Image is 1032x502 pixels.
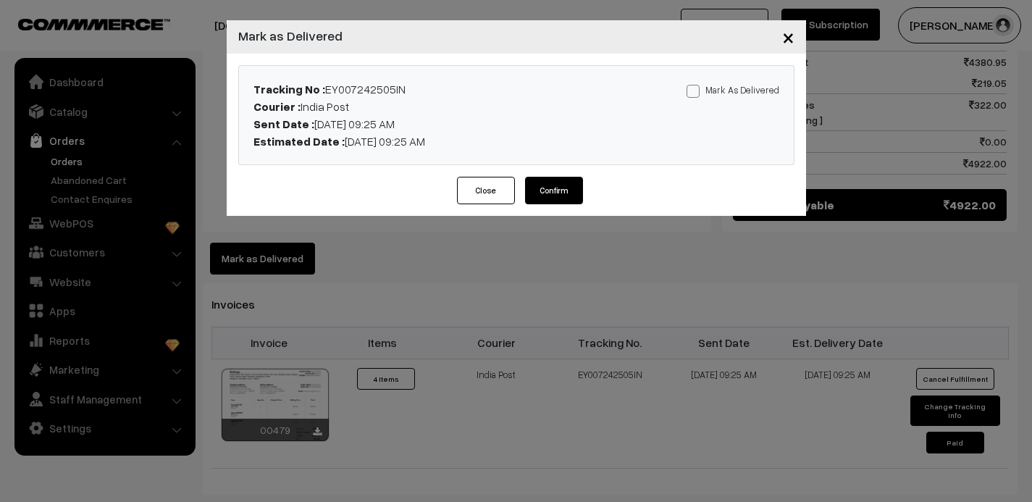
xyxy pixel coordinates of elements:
[243,80,608,150] div: EY007242505IN India Post [DATE] 09:25 AM [DATE] 09:25 AM
[687,82,779,98] label: Mark As Delivered
[253,134,345,148] b: Estimated Date :
[771,14,806,59] button: Close
[253,82,325,96] b: Tracking No :
[253,99,301,114] b: Courier :
[782,23,794,50] span: ×
[253,117,314,131] b: Sent Date :
[238,26,343,46] h4: Mark as Delivered
[525,177,583,204] button: Confirm
[457,177,515,204] button: Close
